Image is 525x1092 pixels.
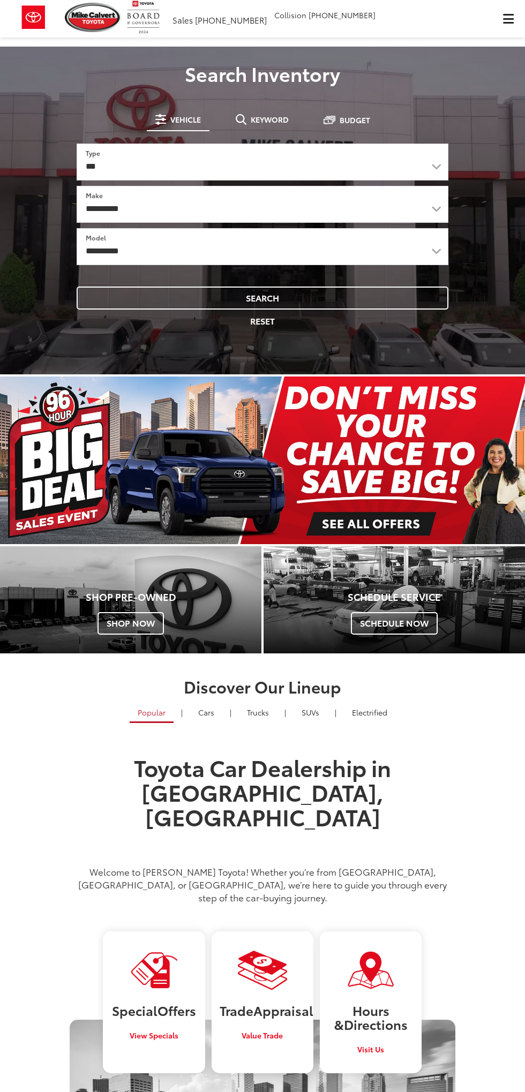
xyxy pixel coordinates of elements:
button: Reset [77,310,448,333]
label: Type [86,148,100,157]
a: SUVs [294,703,327,721]
img: Mike Calvert Toyota [65,3,122,32]
span: [PHONE_NUMBER] [195,14,267,26]
h3: Search Inventory [8,63,517,84]
span: Visit Us [357,1044,384,1055]
li: | [282,707,289,718]
li: | [178,707,185,718]
h3: Hours & Directions [328,1003,414,1031]
p: Welcome to [PERSON_NAME] Toyota! Whether you’re from [GEOGRAPHIC_DATA], [GEOGRAPHIC_DATA], or [GE... [70,865,455,903]
a: SpecialOffers View Specials [103,931,205,1074]
button: Search [77,287,448,310]
span: Keyword [251,116,289,123]
h4: Shop Pre-Owned [8,592,253,603]
span: Value Trade [242,1030,283,1041]
img: Visit Our Dealership [346,950,395,990]
span: Sales [172,14,193,26]
a: Popular [130,703,174,723]
a: TradeAppraisal Value Trade [212,931,313,1074]
span: Shop Now [97,612,164,635]
label: Make [86,191,103,200]
span: View Specials [130,1030,178,1041]
a: Hours &Directions Visit Us [320,931,422,1074]
label: Model [86,233,106,242]
span: [PHONE_NUMBER] [309,10,376,20]
h1: Toyota Car Dealership in [GEOGRAPHIC_DATA], [GEOGRAPHIC_DATA] [70,755,455,854]
li: | [332,707,339,718]
a: Electrified [344,703,395,721]
h2: Discover Our Lineup [70,677,455,695]
img: Visit Our Dealership [238,950,287,990]
span: Vehicle [170,116,201,123]
h3: Trade Appraisal [220,1003,305,1017]
a: Trucks [239,703,277,721]
a: Schedule Service Schedule Now [264,546,525,653]
span: Collision [274,10,306,20]
a: Cars [190,703,222,721]
h3: Special Offers [111,1003,197,1017]
h4: Schedule Service [272,592,517,603]
span: Budget [340,116,370,124]
li: | [227,707,234,718]
img: Visit Our Dealership [130,950,179,990]
div: Toyota [264,546,525,653]
span: Schedule Now [351,612,438,635]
